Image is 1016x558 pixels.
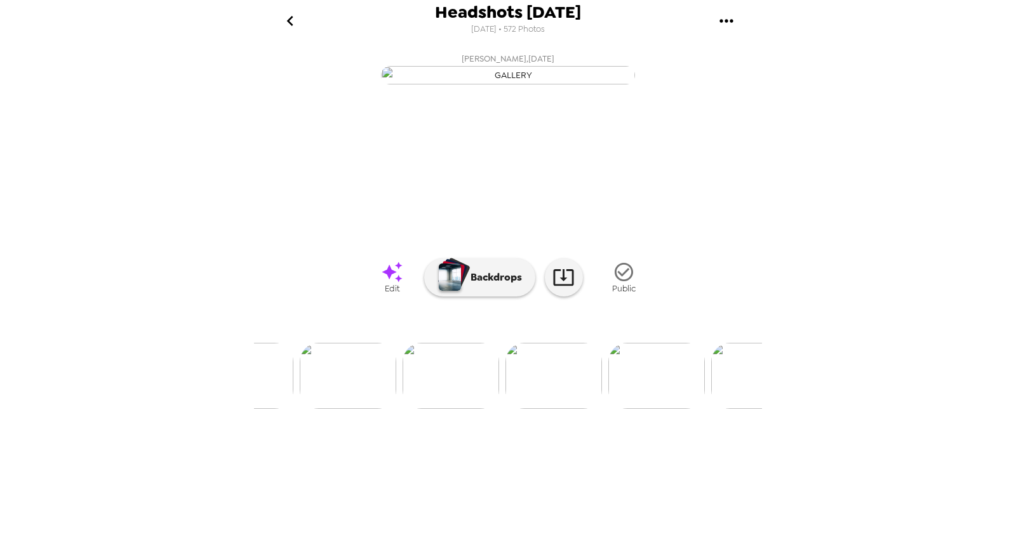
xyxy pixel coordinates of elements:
span: Headshots [DATE] [435,4,581,21]
img: gallery [711,343,808,409]
p: Backdrops [464,270,522,285]
img: gallery [505,343,602,409]
span: [PERSON_NAME] , [DATE] [462,51,554,66]
button: [PERSON_NAME],[DATE] [254,48,762,88]
span: Public [612,283,636,294]
img: gallery [403,343,499,409]
button: Backdrops [424,258,535,296]
img: gallery [608,343,705,409]
img: gallery [300,343,396,409]
button: Public [592,253,656,301]
span: [DATE] • 572 Photos [471,21,545,38]
span: Edit [385,283,399,294]
a: Edit [361,253,424,301]
img: gallery [381,66,635,84]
